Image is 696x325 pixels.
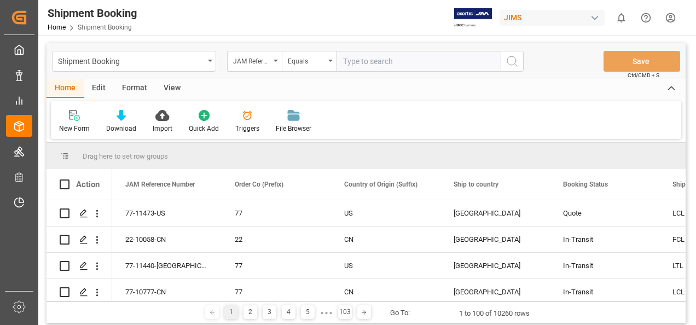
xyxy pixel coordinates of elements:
div: 4 [282,305,295,319]
span: Order Co (Prefix) [235,181,283,188]
button: search button [501,51,524,72]
div: View [155,79,189,98]
div: Format [114,79,155,98]
div: In-Transit [563,227,646,252]
span: Booking Status [563,181,608,188]
div: 1 to 100 of 10260 rows [459,308,530,319]
div: 77-10777-CN [112,279,222,305]
div: Action [76,179,100,189]
div: 103 [338,305,352,319]
div: ● ● ● [320,309,332,317]
input: Type to search [337,51,501,72]
button: open menu [282,51,337,72]
div: [GEOGRAPHIC_DATA] [454,227,537,252]
div: Import [153,124,172,134]
div: In-Transit [563,253,646,278]
span: Country of Origin (Suffix) [344,181,417,188]
div: New Form [59,124,90,134]
button: Help Center [634,5,658,30]
div: Triggers [235,124,259,134]
div: 77 [235,280,318,305]
div: File Browser [276,124,311,134]
div: Download [106,124,136,134]
div: US [344,201,427,226]
div: 1 [224,305,238,319]
div: Press SPACE to select this row. [47,200,112,227]
div: US [344,253,427,278]
span: Drag here to set row groups [83,152,168,160]
div: 77-11473-US [112,200,222,226]
div: Press SPACE to select this row. [47,253,112,279]
div: Go To: [390,307,410,318]
div: Shipment Booking [48,5,137,21]
span: Ctrl/CMD + S [628,71,659,79]
div: [GEOGRAPHIC_DATA] [454,201,537,226]
span: JAM Reference Number [125,181,195,188]
button: open menu [52,51,216,72]
div: CN [344,280,427,305]
div: 77-11440-[GEOGRAPHIC_DATA] [112,253,222,278]
div: Shipment Booking [58,54,204,67]
div: Quote [563,201,646,226]
span: Ship to country [454,181,498,188]
div: 5 [301,305,315,319]
div: 22-10058-CN [112,227,222,252]
div: Quick Add [189,124,219,134]
button: JIMS [500,7,609,28]
div: Equals [288,54,325,66]
div: JIMS [500,10,605,26]
img: Exertis%20JAM%20-%20Email%20Logo.jpg_1722504956.jpg [454,8,492,27]
div: Edit [84,79,114,98]
div: 77 [235,253,318,278]
button: show 0 new notifications [609,5,634,30]
div: JAM Reference Number [233,54,270,66]
div: 3 [263,305,276,319]
div: 77 [235,201,318,226]
div: [GEOGRAPHIC_DATA] [454,253,537,278]
div: [GEOGRAPHIC_DATA] [454,280,537,305]
button: Save [604,51,680,72]
button: open menu [227,51,282,72]
div: In-Transit [563,280,646,305]
div: Press SPACE to select this row. [47,279,112,305]
div: 2 [243,305,257,319]
div: Press SPACE to select this row. [47,227,112,253]
a: Home [48,24,66,31]
div: 22 [235,227,318,252]
div: CN [344,227,427,252]
div: Home [47,79,84,98]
